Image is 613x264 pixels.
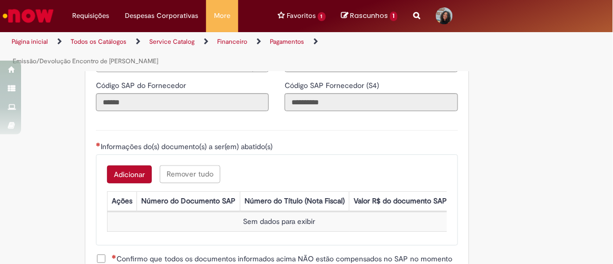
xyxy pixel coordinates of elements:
[349,192,452,211] th: Valor R$ do documento SAP
[270,37,304,46] a: Pagamentos
[240,192,349,211] th: Número do Título (Nota Fiscal)
[107,165,152,183] button: Add a row for Informações do(s) documento(s) a ser(em) abatido(s)
[285,93,458,111] input: Código SAP Fornecedor (S4)
[71,37,127,46] a: Todos os Catálogos
[214,11,230,21] span: More
[96,142,101,146] span: Necessários
[217,37,247,46] a: Financeiro
[285,81,381,90] span: Somente leitura - Código SAP Fornecedor (S4)
[149,37,194,46] a: Service Catalog
[8,32,349,71] ul: Trilhas de página
[72,11,109,21] span: Requisições
[13,57,158,65] a: Emissão/Devolução Encontro de [PERSON_NAME]
[390,12,398,21] span: 1
[351,11,388,21] span: Rascunhos
[342,11,398,21] a: No momento, sua lista de rascunhos tem 1 Itens
[96,93,269,111] input: Código SAP do Fornecedor
[285,80,381,91] label: Somente leitura - Código SAP Fornecedor (S4)
[125,11,198,21] span: Despesas Corporativas
[108,192,137,211] th: Ações
[1,5,55,26] img: ServiceNow
[112,255,116,259] span: Necessários
[101,142,275,151] span: Informações do(s) documento(s) a ser(em) abatido(s)
[318,12,326,21] span: 1
[137,192,240,211] th: Número do Documento SAP
[287,11,316,21] span: Favoritos
[108,212,452,232] td: Sem dados para exibir
[96,81,188,90] span: Somente leitura - Código SAP do Fornecedor
[96,80,188,91] label: Somente leitura - Código SAP do Fornecedor
[12,37,48,46] a: Página inicial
